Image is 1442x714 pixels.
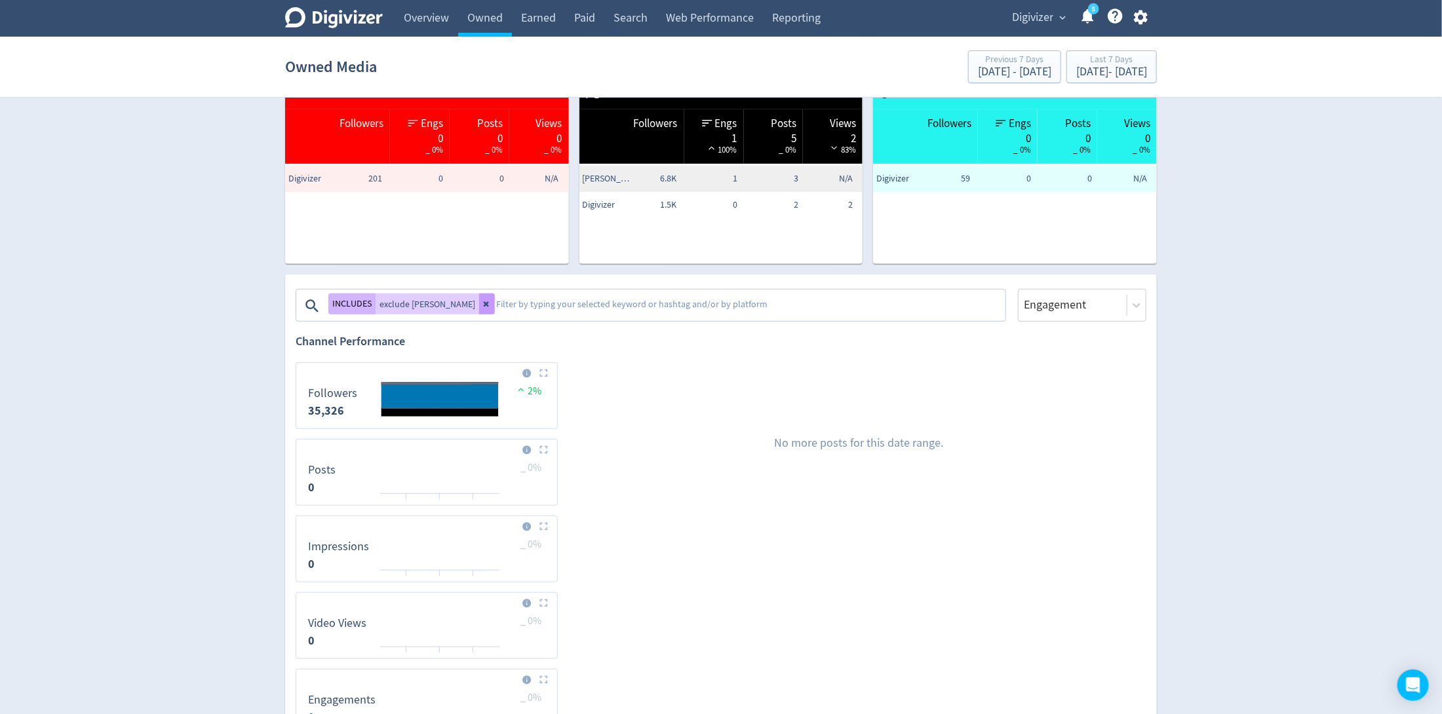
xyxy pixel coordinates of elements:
td: 0 [973,166,1034,192]
span: Emma Lo Russo [583,172,635,185]
button: INCLUDES [328,293,376,314]
strong: 35,326 [308,403,344,419]
td: 59 [912,166,973,192]
div: 0 [456,131,503,141]
dt: Followers [308,386,357,401]
text: 02/10 [399,575,414,584]
span: Digivizer [288,172,341,185]
text: 5 [1092,5,1095,14]
div: Open Intercom Messenger [1397,669,1429,701]
div: 0 [1104,131,1150,141]
span: Views [1124,116,1150,132]
span: 2% [515,385,541,398]
span: _ 0% [1073,144,1091,155]
span: _ 0% [1133,144,1150,155]
text: 04/10 [432,575,448,584]
span: expand_more [1057,12,1068,24]
dt: Engagements [308,692,376,707]
strong: 0 [308,633,315,648]
button: Last 7 Days[DATE]- [DATE] [1066,50,1157,83]
td: N/A [802,166,863,192]
td: 0 [385,166,446,192]
td: N/A [1096,166,1157,192]
td: 1 [680,166,741,192]
span: _ 0% [425,144,443,155]
img: Placeholder [539,599,548,607]
text: 06/10 [465,652,481,661]
img: Placeholder [539,675,548,684]
div: 0 [397,131,443,141]
span: Posts [771,116,796,132]
span: Digivizer [583,198,635,212]
span: _ 0% [520,614,541,628]
span: _ 0% [485,144,503,155]
text: 06/10 [465,498,481,508]
dt: Posts [308,462,336,478]
text: 02/10 [399,652,414,661]
text: 02/10 [399,498,414,508]
div: Last 7 Days [1076,55,1147,66]
span: Views [830,116,856,132]
dt: Impressions [308,539,369,554]
td: 0 [1035,166,1096,192]
span: _ 0% [520,461,541,474]
span: _ 0% [1013,144,1031,155]
span: Followers [634,116,678,132]
td: 0 [446,166,507,192]
div: 2 [809,131,856,141]
span: 83% [828,144,856,155]
strong: 0 [308,556,315,572]
text: 06/10 [465,575,481,584]
td: 3 [741,166,802,192]
div: [DATE] - [DATE] [1076,66,1147,78]
div: 0 [1044,131,1091,141]
h2: Channel Performance [296,333,558,350]
div: 1 [691,131,737,141]
div: [DATE] - [DATE] [978,66,1051,78]
span: Followers [927,116,971,132]
svg: Impressions 0 [302,521,552,576]
img: Placeholder [539,522,548,531]
span: 100% [705,144,737,155]
span: Posts [1065,116,1091,132]
div: Previous 7 Days [978,55,1051,66]
span: Engs [421,116,443,132]
svg: Video Views 0 [302,598,552,653]
td: 1.5K [619,192,680,218]
text: 04/10 [432,652,448,661]
td: 6.8K [619,166,680,192]
span: _ 0% [520,538,541,551]
dt: Video Views [308,616,366,631]
span: exclude [PERSON_NAME] [380,299,475,309]
img: positive-performance.svg [515,385,528,394]
td: 0 [680,192,741,218]
span: _ 0% [779,144,796,155]
span: _ 0% [545,144,562,155]
table: customized table [873,74,1157,264]
a: 5 [1088,3,1099,14]
img: Placeholder [539,445,548,454]
span: Digivizer [876,172,929,185]
img: negative-performance-white.svg [828,143,841,153]
td: N/A [507,166,568,192]
img: Placeholder [539,369,548,377]
span: _ 0% [520,691,541,704]
svg: Followers 35,326 [302,368,552,423]
span: Views [536,116,562,132]
div: 0 [984,131,1031,141]
div: 5 [750,131,797,141]
table: customized table [579,74,863,264]
button: Previous 7 Days[DATE] - [DATE] [968,50,1061,83]
span: Engs [1009,116,1031,132]
svg: Posts 0 [302,445,552,500]
button: Digivizer [1007,7,1069,28]
td: 2 [741,192,802,218]
span: Posts [477,116,503,132]
span: Digivizer [1012,7,1053,28]
table: customized table [285,74,569,264]
img: positive-performance-white.svg [705,143,718,153]
h1: Owned Media [285,46,377,88]
div: 0 [516,131,562,141]
p: No more posts for this date range. [774,435,943,451]
td: 201 [324,166,385,192]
